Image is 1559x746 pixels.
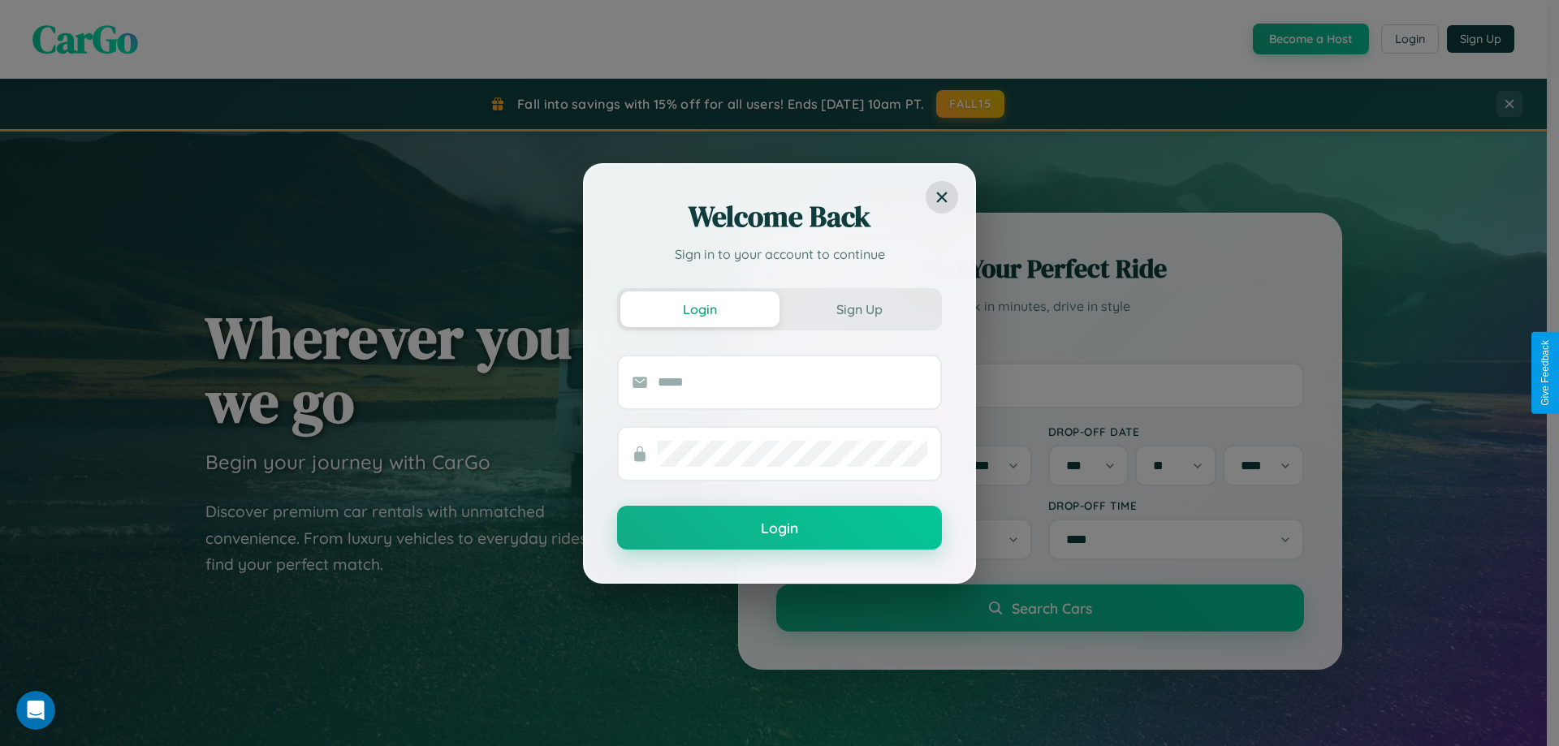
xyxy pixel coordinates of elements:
[617,506,942,550] button: Login
[779,291,939,327] button: Sign Up
[16,691,55,730] iframe: Intercom live chat
[1540,340,1551,406] div: Give Feedback
[617,197,942,236] h2: Welcome Back
[617,244,942,264] p: Sign in to your account to continue
[620,291,779,327] button: Login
